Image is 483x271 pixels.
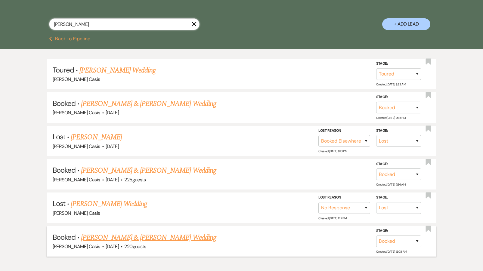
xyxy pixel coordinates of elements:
span: [DATE] [106,243,119,250]
a: [PERSON_NAME] [71,132,122,143]
a: [PERSON_NAME] & [PERSON_NAME] Wedding [81,232,216,243]
span: 225 guests [124,177,146,183]
input: Search by name, event date, email address or phone number [49,18,200,30]
span: Created: [DATE] 8:33 AM [376,82,406,86]
span: 220 guests [124,243,146,250]
label: Stage: [376,128,421,134]
span: [DATE] [106,143,119,149]
a: [PERSON_NAME] Wedding [79,65,156,76]
span: [PERSON_NAME] Oasis [53,76,100,82]
button: + Add Lead [382,18,430,30]
label: Lost Reason [318,128,370,134]
span: [PERSON_NAME] Oasis [53,143,100,149]
span: [PERSON_NAME] Oasis [53,109,100,116]
span: Created: [DATE] 7:54 AM [376,183,405,186]
span: [DATE] [106,177,119,183]
span: Booked [53,165,76,175]
label: Lost Reason [318,194,370,201]
span: Created: [DATE] 9:45 PM [376,116,405,120]
a: [PERSON_NAME] & [PERSON_NAME] Wedding [81,98,216,109]
span: Booked [53,99,76,108]
span: Lost [53,132,65,141]
span: [DATE] [106,109,119,116]
label: Stage: [376,60,421,67]
span: [PERSON_NAME] Oasis [53,177,100,183]
label: Stage: [376,228,421,234]
a: [PERSON_NAME] Wedding [71,199,147,209]
span: Created: [DATE] 1:27 PM [318,216,346,220]
a: [PERSON_NAME] & [PERSON_NAME] Wedding [81,165,216,176]
span: Booked [53,233,76,242]
span: [PERSON_NAME] Oasis [53,210,100,216]
label: Stage: [376,94,421,100]
span: Lost [53,199,65,208]
span: [PERSON_NAME] Oasis [53,243,100,250]
span: Toured [53,65,74,75]
label: Stage: [376,161,421,168]
button: Back to Pipeline [49,36,90,41]
span: Created: [DATE] 12:03 AM [376,250,407,254]
span: Created: [DATE] 8:10 PM [318,149,347,153]
label: Stage: [376,194,421,201]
